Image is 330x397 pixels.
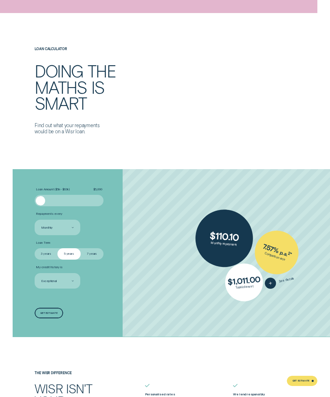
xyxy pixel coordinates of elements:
[93,187,102,191] span: $ 5,000
[35,371,119,375] h4: The Wisr Difference
[287,376,317,386] a: Get Estimate
[36,265,63,269] span: My credit history is
[81,248,103,260] label: 7 years
[36,241,50,245] span: Loan Term
[36,212,62,216] span: Repayments every
[57,248,80,260] label: 5 years
[233,393,265,396] label: We lend responsibly
[35,248,57,260] label: 3 years
[279,277,295,284] span: See details
[264,273,296,290] button: See details
[41,226,52,229] div: Monthly
[36,187,70,191] span: Loan Amount ( $5k - $63k )
[145,393,176,396] label: Personalised rates
[35,308,63,318] a: Get estimate
[35,122,109,135] p: Find out what your repayments would be on a Wisr loan.
[41,279,57,283] div: Exceptional
[35,63,155,111] h2: Doing the maths is smart
[35,47,185,51] h4: Loan Calculator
